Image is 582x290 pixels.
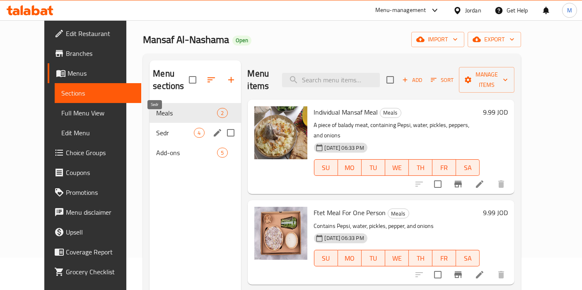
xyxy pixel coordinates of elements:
[465,6,481,15] div: Jordan
[466,70,508,90] span: Manage items
[48,143,142,163] a: Choice Groups
[194,129,204,137] span: 4
[459,67,514,93] button: Manage items
[66,267,135,277] span: Grocery Checklist
[201,70,221,90] span: Sort sections
[66,48,135,58] span: Branches
[456,250,480,266] button: SA
[365,252,382,264] span: TU
[429,175,447,193] span: Select to update
[48,242,142,262] a: Coverage Report
[66,187,135,197] span: Promotions
[61,108,135,118] span: Full Menu View
[217,109,227,117] span: 2
[436,252,453,264] span: FR
[399,74,425,86] button: Add
[314,206,386,219] span: Ftet Meal For One Person
[55,123,142,143] a: Edit Menu
[318,252,335,264] span: SU
[459,252,476,264] span: SA
[254,106,307,159] img: Individual Mansaf Meal
[338,159,362,176] button: MO
[55,103,142,123] a: Full Menu View
[150,143,241,163] div: Add-ons5
[232,36,251,46] div: Open
[150,103,241,123] div: Meals2
[483,106,508,118] h6: 9.99 JOD
[66,168,135,177] span: Coupons
[321,234,367,242] span: [DATE] 06:33 PM
[66,207,135,217] span: Menu disclaimer
[425,74,459,86] span: Sort items
[429,266,447,283] span: Select to update
[150,123,241,143] div: Sedr4edit
[254,207,307,260] img: Ftet Meal For One Person
[48,24,142,43] a: Edit Restaurant
[48,43,142,63] a: Branches
[409,250,432,266] button: TH
[341,162,358,174] span: MO
[475,179,485,189] a: Edit menu item
[61,88,135,98] span: Sections
[314,250,338,266] button: SU
[385,250,409,266] button: WE
[389,162,406,174] span: WE
[68,68,135,78] span: Menus
[382,71,399,89] span: Select section
[318,162,335,174] span: SU
[314,221,480,231] p: Contains Pepsi, water, pickles, pepper, and onions
[153,67,188,92] h2: Menu sections
[55,83,142,103] a: Sections
[232,37,251,44] span: Open
[66,29,135,38] span: Edit Restaurant
[150,100,241,166] nav: Menu sections
[468,32,521,47] button: export
[282,73,380,87] input: search
[432,250,456,266] button: FR
[380,108,401,117] span: Meals
[338,250,362,266] button: MO
[448,265,468,285] button: Branch-specific-item
[385,159,409,176] button: WE
[48,202,142,222] a: Menu disclaimer
[388,209,409,218] span: Meals
[48,222,142,242] a: Upsell
[389,252,406,264] span: WE
[156,108,217,118] span: Meals
[365,162,382,174] span: TU
[156,128,194,138] span: Sedr
[217,149,227,157] span: 5
[217,108,227,118] div: items
[412,162,429,174] span: TH
[401,75,423,85] span: Add
[491,174,511,194] button: delete
[48,182,142,202] a: Promotions
[143,30,229,49] span: Mansaf Al-Nashama
[314,106,378,118] span: Individual Mansaf Meal
[248,67,273,92] h2: Menu items
[483,207,508,218] h6: 9.99 JOD
[61,128,135,138] span: Edit Menu
[48,262,142,282] a: Grocery Checklist
[362,250,385,266] button: TU
[418,34,458,45] span: import
[314,120,480,141] p: A piece of balady meat, containing Pepsi, water, pickles, peppers, and onions
[448,174,468,194] button: Branch-specific-item
[412,252,429,264] span: TH
[321,144,367,152] span: [DATE] 06:33 PM
[567,6,572,15] span: M
[66,148,135,158] span: Choice Groups
[341,252,358,264] span: MO
[399,74,425,86] span: Add item
[362,159,385,176] button: TU
[314,159,338,176] button: SU
[409,159,432,176] button: TH
[491,265,511,285] button: delete
[474,34,514,45] span: export
[66,227,135,237] span: Upsell
[184,71,201,89] span: Select all sections
[48,163,142,182] a: Coupons
[456,159,480,176] button: SA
